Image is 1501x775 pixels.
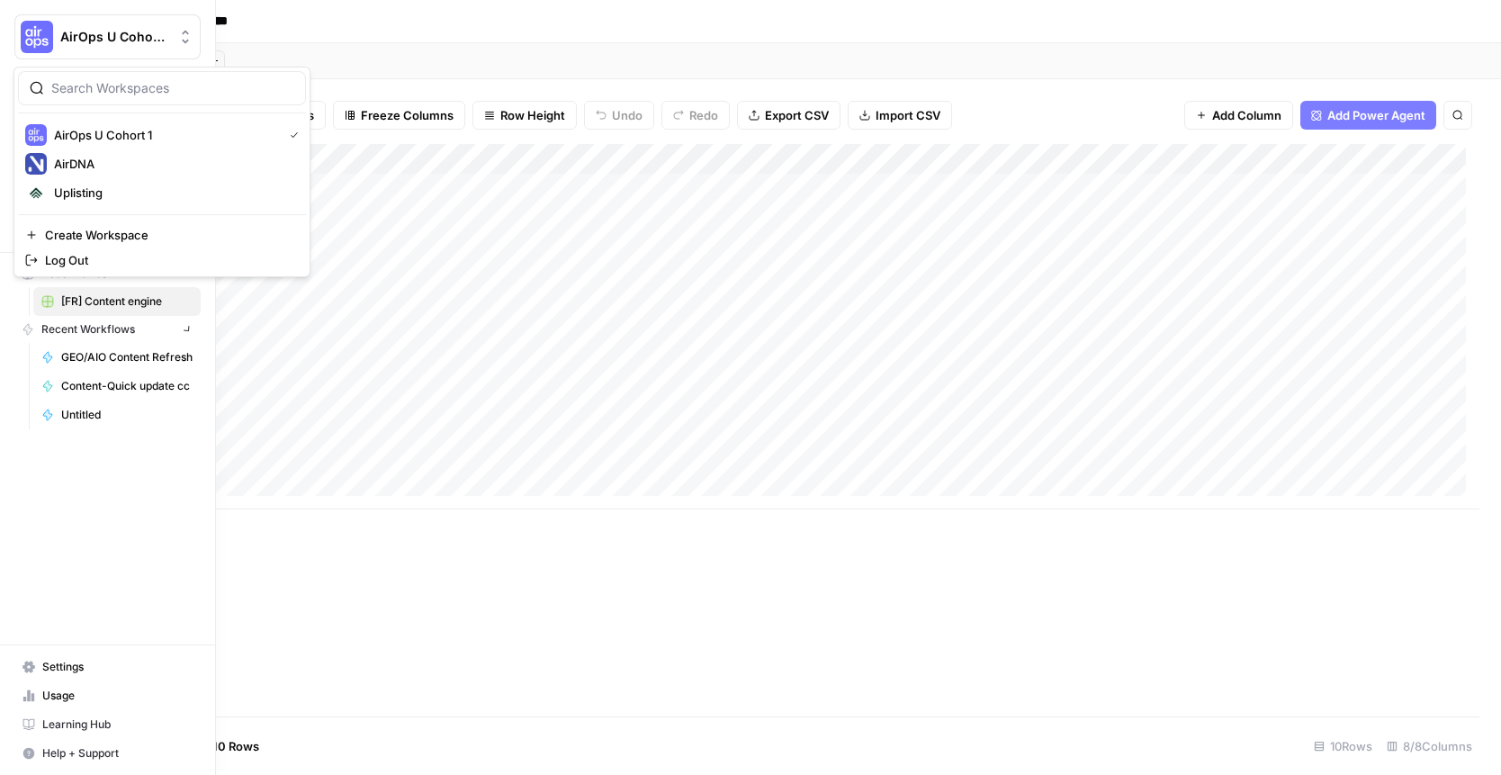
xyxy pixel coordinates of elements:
[41,321,135,338] span: Recent Workflows
[848,101,952,130] button: Import CSV
[25,153,47,175] img: AirDNA Logo
[51,79,294,97] input: Search Workspaces
[54,126,275,144] span: AirOps U Cohort 1
[765,106,829,124] span: Export CSV
[1380,732,1479,761] div: 8/8 Columns
[42,745,193,761] span: Help + Support
[61,378,193,394] span: Content-Quick update cc
[1327,106,1425,124] span: Add Power Agent
[54,155,292,173] span: AirDNA
[333,101,465,130] button: Freeze Columns
[14,739,201,768] button: Help + Support
[14,681,201,710] a: Usage
[25,124,47,146] img: AirOps U Cohort 1 Logo
[14,316,201,343] button: Recent Workflows
[1212,106,1281,124] span: Add Column
[1300,101,1436,130] button: Add Power Agent
[45,251,292,269] span: Log Out
[21,21,53,53] img: AirOps U Cohort 1 Logo
[33,287,201,316] a: [FR] Content engine
[18,222,306,248] a: Create Workspace
[45,226,292,244] span: Create Workspace
[1184,101,1293,130] button: Add Column
[187,737,259,755] span: Add 10 Rows
[1307,732,1380,761] div: 10 Rows
[876,106,940,124] span: Import CSV
[61,407,193,423] span: Untitled
[584,101,654,130] button: Undo
[25,182,47,203] img: Uplisting Logo
[13,67,310,277] div: Workspace: AirOps U Cohort 1
[361,106,454,124] span: Freeze Columns
[42,716,193,733] span: Learning Hub
[33,372,201,401] a: Content-Quick update cc
[18,248,306,273] a: Log Out
[737,101,840,130] button: Export CSV
[472,101,577,130] button: Row Height
[14,710,201,739] a: Learning Hub
[661,101,730,130] button: Redo
[61,349,193,365] span: GEO/AIO Content Refresh
[14,14,201,59] button: Workspace: AirOps U Cohort 1
[60,28,169,46] span: AirOps U Cohort 1
[33,401,201,429] a: Untitled
[500,106,565,124] span: Row Height
[42,659,193,675] span: Settings
[54,184,292,202] span: Uplisting
[42,688,193,704] span: Usage
[61,293,193,310] span: [FR] Content engine
[14,653,201,681] a: Settings
[33,343,201,372] a: GEO/AIO Content Refresh
[689,106,718,124] span: Redo
[612,106,643,124] span: Undo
